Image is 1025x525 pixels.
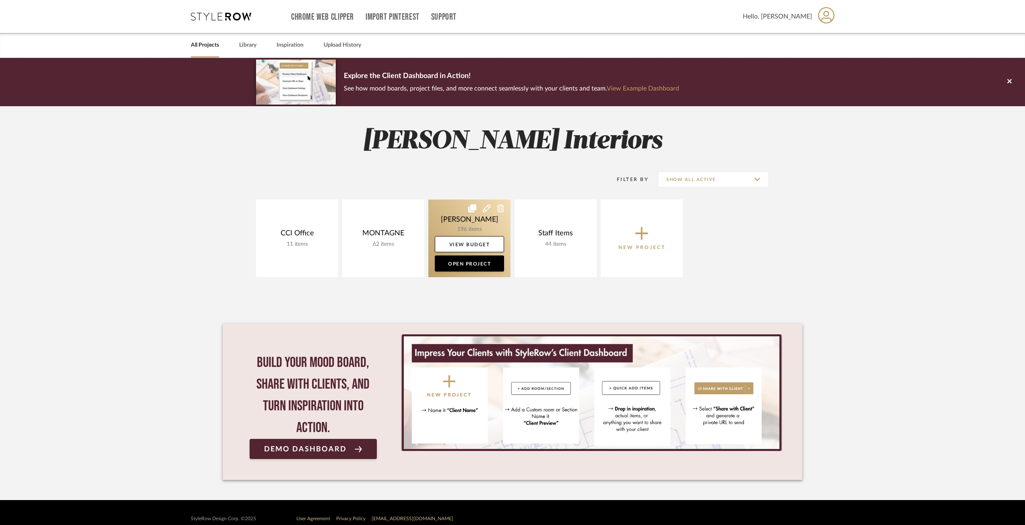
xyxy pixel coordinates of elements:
div: CCI Office [262,229,332,241]
a: Privacy Policy [336,516,366,521]
a: Support [431,14,457,21]
button: New Project [601,200,683,277]
a: All Projects [191,40,219,51]
a: Demo Dashboard [250,439,377,459]
a: Open Project [435,255,504,272]
span: Demo Dashboard [264,445,347,453]
a: Inspiration [277,40,304,51]
a: User Agreement [296,516,330,521]
a: [EMAIL_ADDRESS][DOMAIN_NAME] [372,516,453,521]
a: Import Pinterest [366,14,420,21]
h2: [PERSON_NAME] Interiors [223,126,802,156]
span: Hello, [PERSON_NAME] [743,12,812,21]
a: Upload History [324,40,361,51]
img: StyleRow_Client_Dashboard_Banner__1_.png [404,336,779,449]
div: 44 items [521,241,590,248]
a: View Example Dashboard [607,85,679,92]
a: Library [239,40,256,51]
div: StyleRow Design Corp. ©2025 [191,516,256,522]
div: Staff Items [521,229,590,241]
div: Filter By [606,175,649,183]
div: 11 items [262,241,332,248]
div: Build your mood board, share with clients, and turn inspiration into action. [250,352,377,439]
a: Chrome Web Clipper [291,14,354,21]
a: View Budget [435,236,504,252]
p: New Project [618,243,665,251]
div: 62 items [349,241,418,248]
p: Explore the Client Dashboard in Action! [344,70,679,83]
div: MONTAGNE [349,229,418,241]
p: See how mood boards, project files, and more connect seamlessly with your clients and team. [344,83,679,94]
div: 0 [401,334,782,451]
img: d5d033c5-7b12-40c2-a960-1ecee1989c38.png [256,60,336,104]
